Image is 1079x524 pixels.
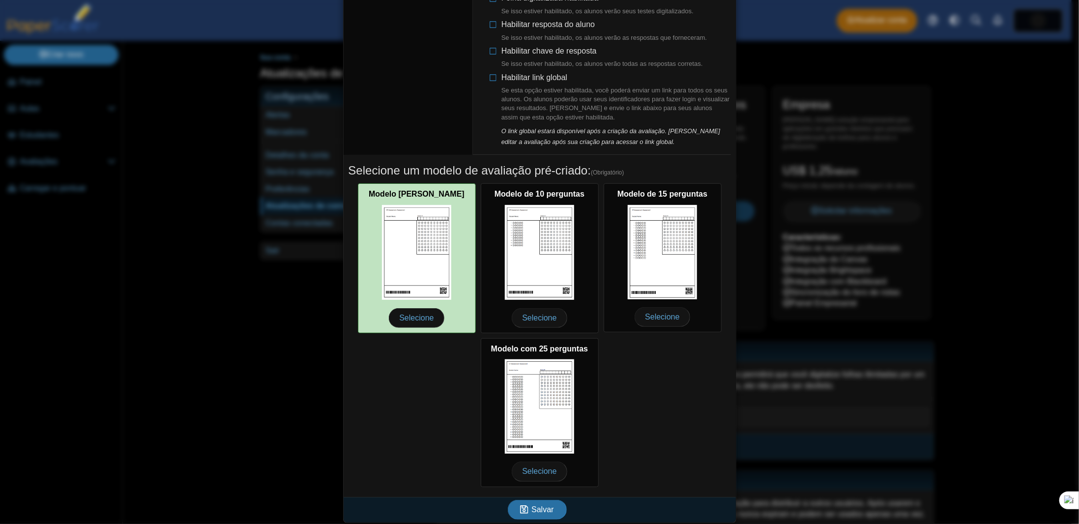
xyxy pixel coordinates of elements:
[617,190,707,198] font: Modelo de 15 perguntas
[508,500,567,520] button: Salvar
[522,314,556,322] font: Selecione
[591,169,624,176] font: (Obrigatório)
[369,190,465,198] font: Modelo [PERSON_NAME]
[501,34,707,41] font: Se isso estiver habilitado, os alunos verão as respostas que forneceram.
[491,345,588,353] font: Modelo com 25 perguntas
[501,127,720,146] font: O link global estará disponível após a criação da avaliação. [PERSON_NAME] editar a avaliação apó...
[501,60,703,67] font: Se isso estiver habilitado, os alunos verão todas as respostas corretas.
[501,73,567,82] font: Habilitar link global
[495,190,584,198] font: Modelo de 10 perguntas
[349,164,591,177] font: Selecione um modelo de avaliação pré-criado:
[505,205,575,300] img: scan_sheet_10_questions.png
[399,314,434,322] font: Selecione
[501,7,694,15] font: Se isso estiver habilitado, os alunos verão seus testes digitalizados.
[382,205,452,300] img: scan_sheet_blank.png
[628,205,698,299] img: scan_sheet_15_questions.png
[522,467,556,475] font: Selecione
[501,20,595,29] font: Habilitar resposta do aluno
[531,505,554,514] font: Salvar
[501,47,597,55] font: Habilitar chave de resposta
[501,87,730,121] font: Se esta opção estiver habilitada, você poderá enviar um link para todos os seus alunos. Os alunos...
[645,313,679,321] font: Selecione
[505,359,575,454] img: scan_sheet_25_questions.png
